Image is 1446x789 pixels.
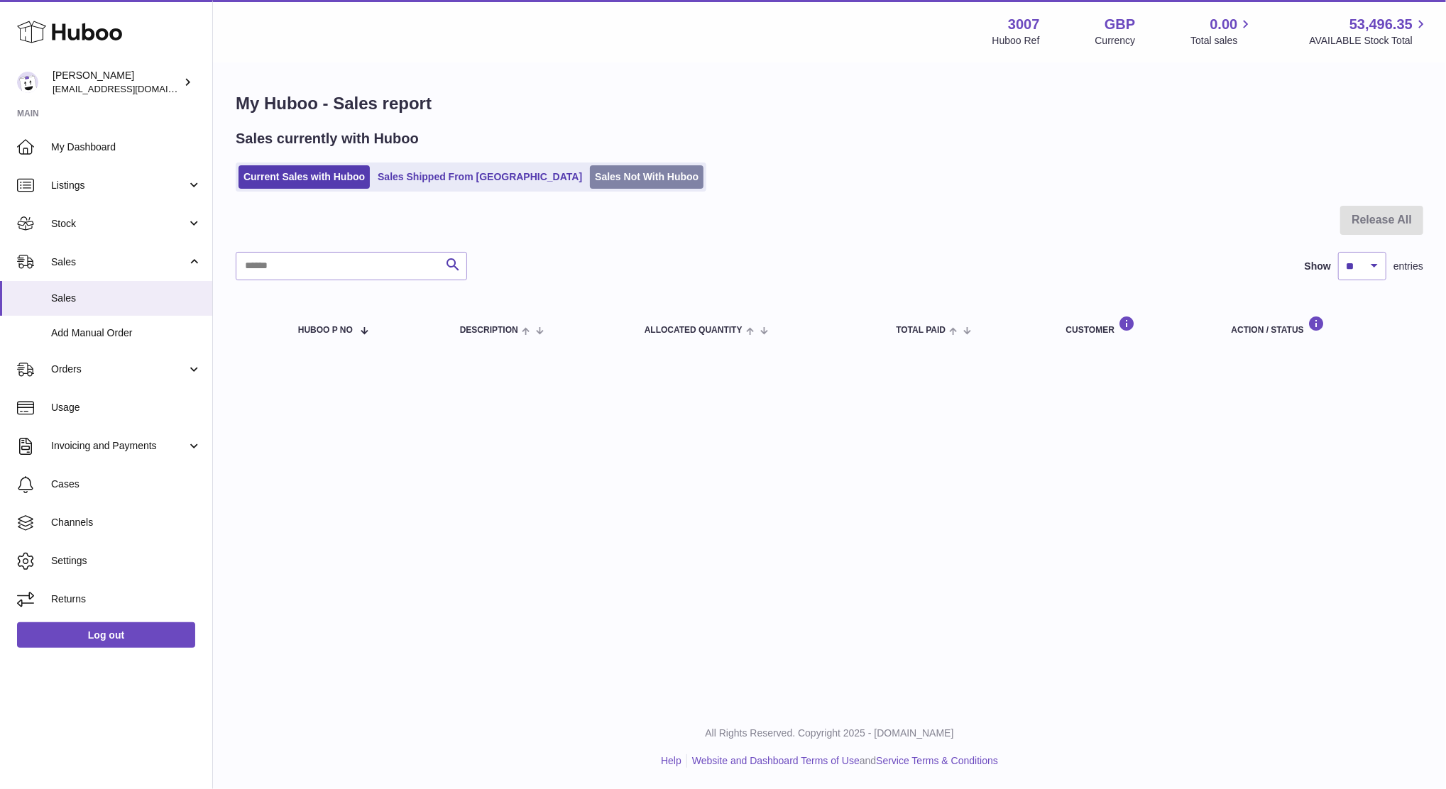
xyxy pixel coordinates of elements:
[1008,15,1040,34] strong: 3007
[1309,15,1429,48] a: 53,496.35 AVAILABLE Stock Total
[51,326,202,340] span: Add Manual Order
[896,326,946,335] span: Total paid
[590,165,703,189] a: Sales Not With Huboo
[51,179,187,192] span: Listings
[51,363,187,376] span: Orders
[645,326,743,335] span: ALLOCATED Quantity
[51,554,202,568] span: Settings
[692,755,860,766] a: Website and Dashboard Terms of Use
[17,72,38,93] img: bevmay@maysama.com
[51,292,202,305] span: Sales
[1190,34,1254,48] span: Total sales
[51,439,187,453] span: Invoicing and Payments
[876,755,998,766] a: Service Terms & Conditions
[1309,34,1429,48] span: AVAILABLE Stock Total
[460,326,518,335] span: Description
[236,129,419,148] h2: Sales currently with Huboo
[51,217,187,231] span: Stock
[992,34,1040,48] div: Huboo Ref
[17,622,195,648] a: Log out
[661,755,681,766] a: Help
[51,592,202,606] span: Returns
[1210,15,1238,34] span: 0.00
[1232,316,1409,335] div: Action / Status
[1066,316,1203,335] div: Customer
[224,727,1435,740] p: All Rights Reserved. Copyright 2025 - [DOMAIN_NAME]
[1349,15,1413,34] span: 53,496.35
[51,255,187,269] span: Sales
[687,754,998,768] li: and
[51,516,202,529] span: Channels
[1190,15,1254,48] a: 0.00 Total sales
[53,69,180,96] div: [PERSON_NAME]
[236,92,1423,115] h1: My Huboo - Sales report
[53,83,209,94] span: [EMAIL_ADDRESS][DOMAIN_NAME]
[1305,260,1331,273] label: Show
[298,326,353,335] span: Huboo P no
[373,165,587,189] a: Sales Shipped From [GEOGRAPHIC_DATA]
[1105,15,1135,34] strong: GBP
[239,165,370,189] a: Current Sales with Huboo
[1393,260,1423,273] span: entries
[51,140,202,154] span: My Dashboard
[51,401,202,414] span: Usage
[51,478,202,491] span: Cases
[1095,34,1136,48] div: Currency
